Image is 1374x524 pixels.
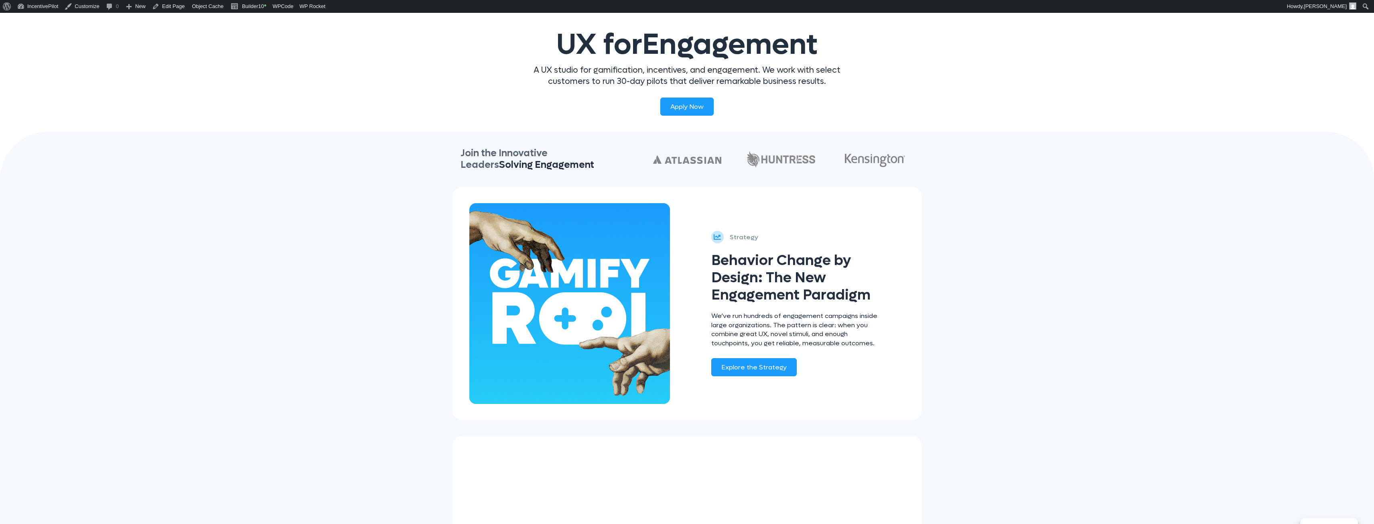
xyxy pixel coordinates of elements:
[469,203,670,404] img: gamify-roi-bg (1)
[845,154,905,167] img: Kensington_PRIMARY_Logo_FINAL
[670,102,704,111] span: Apply Now
[517,65,858,87] p: A UX studio for gamification, incentives, and engagement. We work with select customers to run 30...
[556,26,818,63] span: UX for
[264,2,266,10] span: •
[730,232,758,243] p: Strategy
[711,312,882,348] p: We’ve run hundreds of engagement campaigns inside large organizations. The pattern is clear: when...
[660,98,714,116] a: Apply Now
[499,159,594,171] span: Solving Engagement
[747,151,815,168] img: c160a1f01da15ede5cb2dbb7c1e1a7f7
[653,155,721,164] img: 2560px-Atlassian-logo
[461,147,594,171] span: Join the Innovative Leaders
[1304,3,1347,9] span: [PERSON_NAME]
[711,251,871,304] span: Behavior Change by Design: The New Engagement Paradigm
[711,358,797,376] a: Explore the Strategy
[721,363,787,371] span: Explore the Strategy
[642,26,818,63] span: Engagement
